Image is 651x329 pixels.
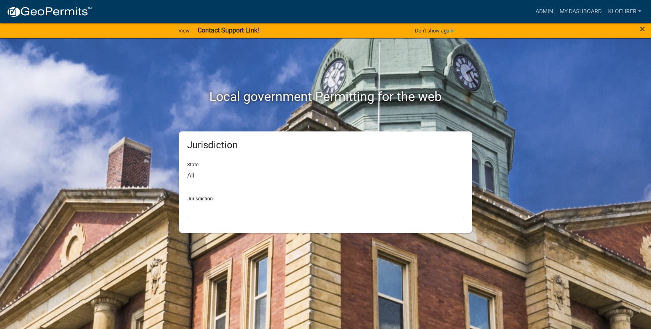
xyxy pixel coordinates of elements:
a: Admin [532,4,556,19]
a: kloehrer [605,4,645,19]
a: My Dashboard [556,4,605,19]
button: Close [640,24,645,34]
a: View [175,24,193,37]
h2: Local government Permitting for the web [103,89,548,104]
h5: Jurisdiction [187,139,464,151]
button: Don't show again [412,24,457,37]
span: × [640,23,645,34]
strong: Contact Support Link! [198,26,259,34]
